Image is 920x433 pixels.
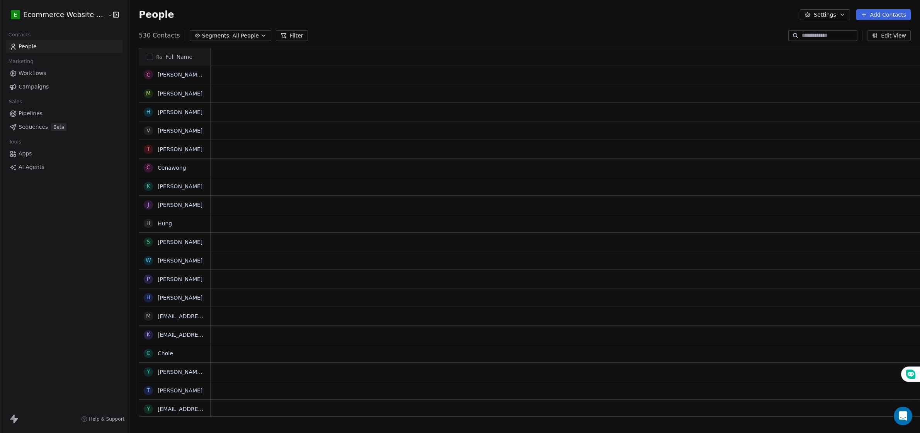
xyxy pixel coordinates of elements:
div: K [147,182,150,190]
div: M [146,89,151,97]
div: y [147,405,150,413]
a: AI Agents [6,161,123,174]
span: Segments: [202,32,231,40]
button: Filter [276,30,308,41]
span: People [139,9,174,20]
div: m [146,312,151,320]
span: Sequences [19,123,48,131]
div: W [146,256,151,264]
a: [PERSON_NAME] [158,276,202,282]
a: Workflows [6,67,123,80]
a: Chole [158,350,173,356]
span: Sales [5,96,26,107]
div: V [147,126,151,135]
span: Help & Support [89,416,124,422]
a: [PERSON_NAME] [158,257,202,264]
a: [PERSON_NAME] [PERSON_NAME] [158,369,249,375]
a: Campaigns [6,80,123,93]
span: E [14,11,17,19]
span: Contacts [5,29,34,41]
a: [PERSON_NAME] [158,202,202,208]
span: Marketing [5,56,37,67]
div: C [146,164,150,172]
span: All People [233,32,259,40]
button: Add Contacts [856,9,911,20]
span: Campaigns [19,83,49,91]
span: 530 Contacts [139,31,180,40]
span: Tools [5,136,24,148]
a: [PERSON_NAME] [158,239,202,245]
span: People [19,43,37,51]
div: P [147,275,150,283]
div: Full Name [139,48,210,65]
span: Workflows [19,69,46,77]
div: k [147,331,150,339]
div: c [146,71,150,79]
a: [PERSON_NAME] [158,90,202,97]
button: Settings [800,9,850,20]
a: Hung [158,220,172,227]
div: Open Intercom Messenger [894,407,912,425]
a: [PERSON_NAME] [158,295,202,301]
div: H [146,293,151,302]
a: [EMAIL_ADDRESS][DOMAIN_NAME] [158,332,252,338]
span: Apps [19,150,32,158]
a: [PERSON_NAME] [158,109,202,115]
button: Edit View [867,30,911,41]
a: [PERSON_NAME] [158,146,202,152]
span: Ecommerce Website Builder [23,10,105,20]
a: Pipelines [6,107,123,120]
span: AI Agents [19,163,44,171]
div: J [148,201,149,209]
span: Beta [51,123,66,131]
div: H [146,219,151,227]
div: T [147,386,150,394]
a: [EMAIL_ADDRESS][DOMAIN_NAME] [158,406,252,412]
div: Y [147,368,150,376]
a: Help & Support [81,416,124,422]
span: Full Name [165,53,192,61]
div: S [147,238,150,246]
a: [PERSON_NAME] [158,387,202,394]
a: People [6,40,123,53]
a: [PERSON_NAME][DOMAIN_NAME][EMAIL_ADDRESS][DOMAIN_NAME] [158,72,342,78]
a: SequencesBeta [6,121,123,133]
a: [PERSON_NAME] [158,183,202,189]
a: [PERSON_NAME] [158,128,202,134]
a: [EMAIL_ADDRESS][DOMAIN_NAME] [158,313,252,319]
div: C [146,349,150,357]
div: T [147,145,150,153]
span: Pipelines [19,109,43,118]
div: grid [139,65,211,417]
button: EEcommerce Website Builder [9,8,102,21]
a: Cenawong [158,165,186,171]
div: H [146,108,151,116]
a: Apps [6,147,123,160]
